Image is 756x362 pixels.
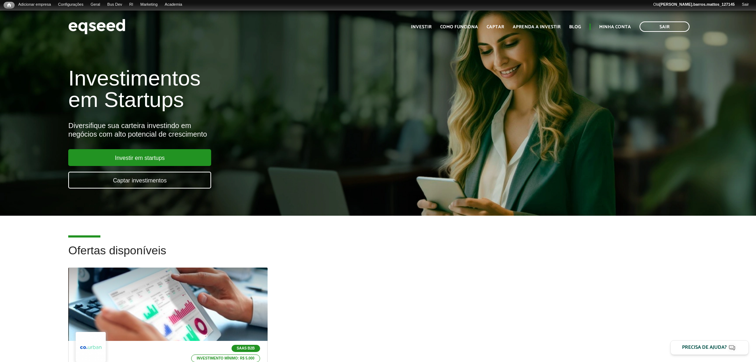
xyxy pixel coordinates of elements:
div: Diversifique sua carteira investindo em negócios com alto potencial de crescimento [68,121,436,138]
a: Sair [640,21,690,32]
a: Marketing [137,2,161,8]
a: Olá[PERSON_NAME].barros.mattos_127145 [650,2,738,8]
a: Como funciona [440,25,478,29]
a: Captar investimentos [68,172,211,189]
a: Minha conta [599,25,631,29]
a: Captar [487,25,504,29]
img: EqSeed [68,17,125,36]
a: Investir em startups [68,149,211,166]
strong: [PERSON_NAME].barros.mattos_127145 [659,2,735,6]
a: Sair [738,2,752,8]
a: Bus Dev [104,2,126,8]
a: Blog [569,25,581,29]
a: Configurações [55,2,87,8]
h1: Investimentos em Startups [68,68,436,111]
a: Geral [87,2,104,8]
p: SaaS B2B [232,345,260,352]
a: Aprenda a investir [513,25,561,29]
h2: Ofertas disponíveis [68,244,687,268]
a: RI [126,2,137,8]
a: Investir [411,25,432,29]
a: Adicionar empresa [15,2,55,8]
a: Início [4,2,15,9]
span: Início [7,3,11,8]
a: Academia [161,2,186,8]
